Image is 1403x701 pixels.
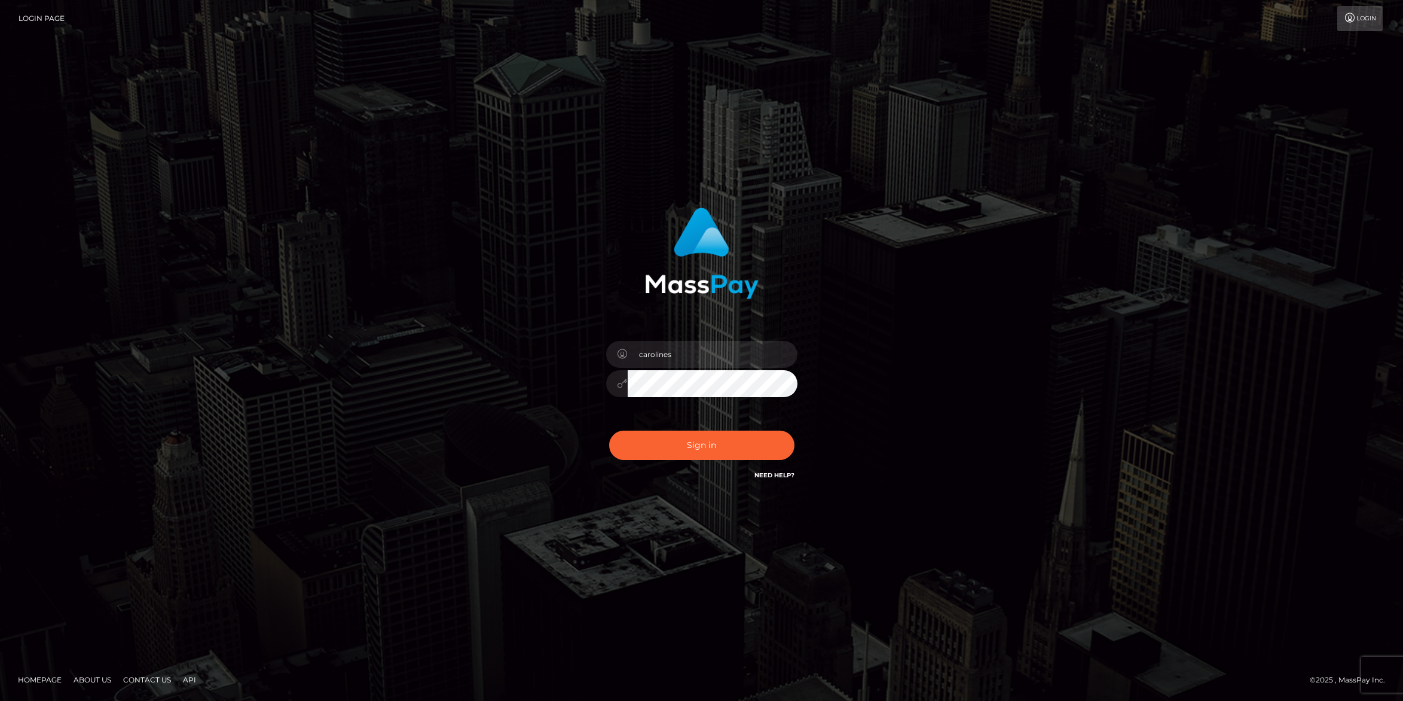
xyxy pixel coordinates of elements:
[1310,673,1394,687] div: © 2025 , MassPay Inc.
[69,670,116,689] a: About Us
[118,670,176,689] a: Contact Us
[1337,6,1383,31] a: Login
[609,431,794,460] button: Sign in
[628,341,797,368] input: Username...
[13,670,66,689] a: Homepage
[754,471,794,479] a: Need Help?
[645,208,759,299] img: MassPay Login
[178,670,201,689] a: API
[19,6,65,31] a: Login Page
